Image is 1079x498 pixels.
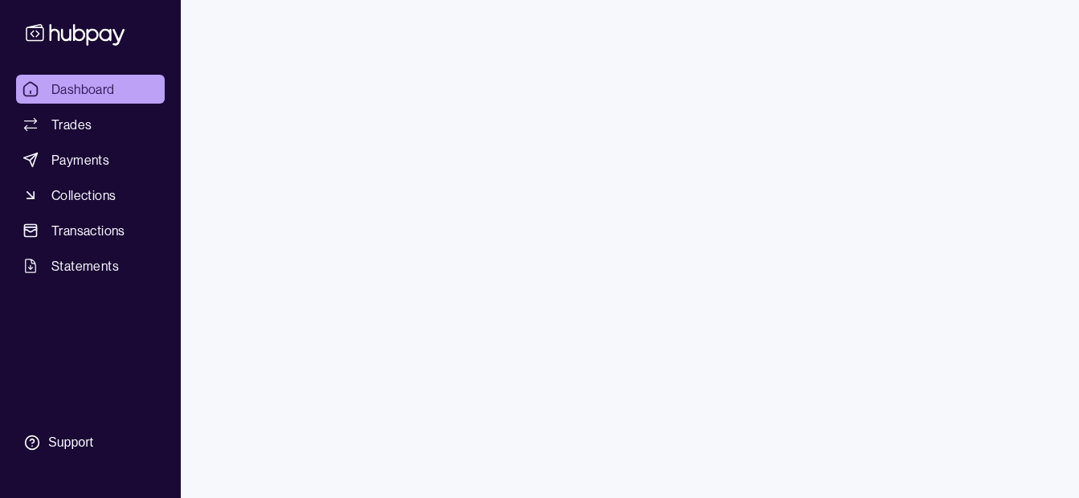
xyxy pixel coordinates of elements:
[16,110,165,139] a: Trades
[16,251,165,280] a: Statements
[51,80,115,99] span: Dashboard
[51,256,119,276] span: Statements
[16,216,165,245] a: Transactions
[48,434,93,451] div: Support
[51,115,92,134] span: Trades
[16,75,165,104] a: Dashboard
[51,186,116,205] span: Collections
[16,181,165,210] a: Collections
[16,145,165,174] a: Payments
[51,150,109,169] span: Payments
[51,221,125,240] span: Transactions
[16,426,165,459] a: Support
